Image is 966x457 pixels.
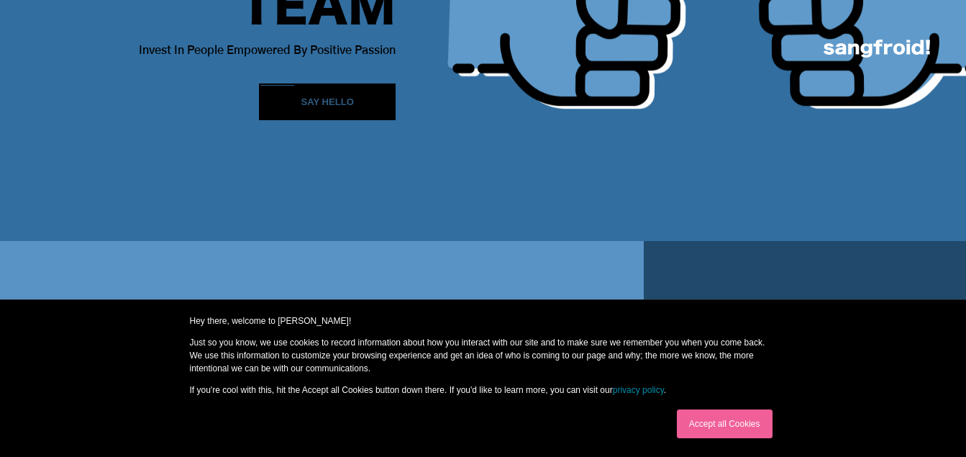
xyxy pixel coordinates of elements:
p: Just so you know, we use cookies to record information about how you interact with our site and t... [190,336,777,375]
p: If you're cool with this, hit the Accept all Cookies button down there. If you'd like to learn mo... [190,384,777,397]
a: Accept all Cookies [677,410,773,438]
p: Hey there, welcome to [PERSON_NAME]! [190,315,777,327]
a: Say Hello [259,83,396,120]
img: logo [824,40,930,58]
a: privacy policy [613,385,664,395]
div: Say Hello [301,95,354,109]
a: privacy policy [559,272,601,280]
